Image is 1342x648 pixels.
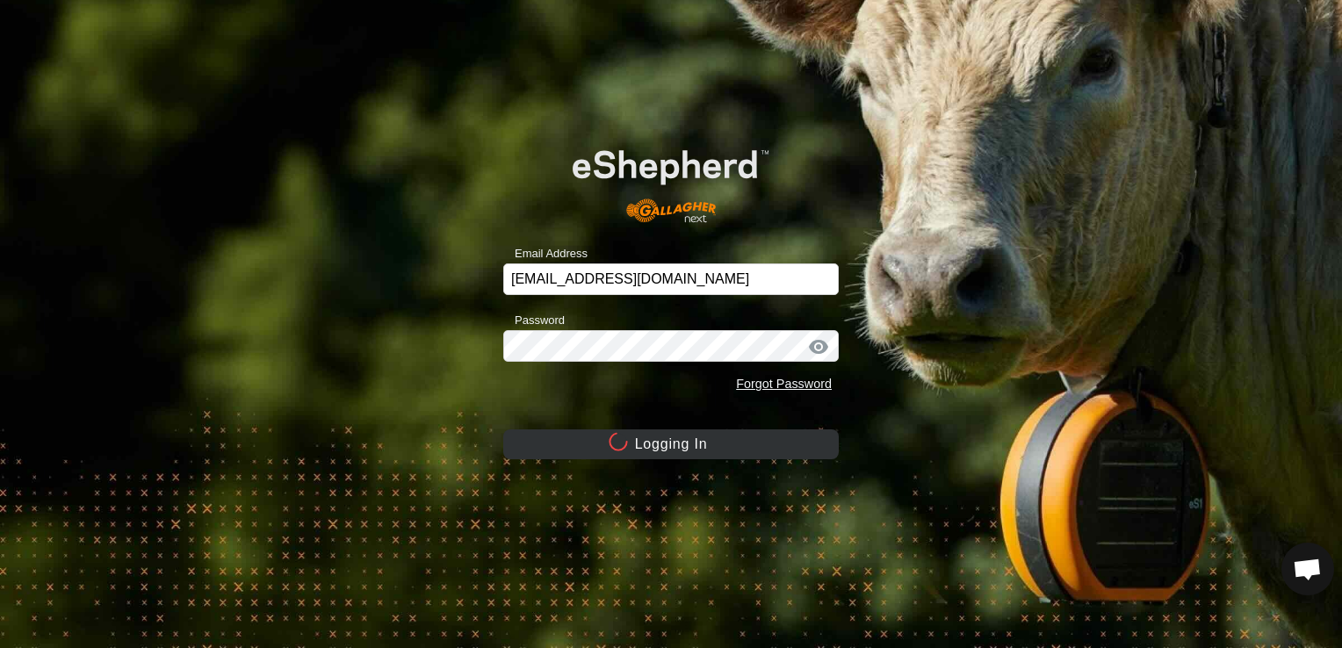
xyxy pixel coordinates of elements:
[503,263,839,295] input: Email Address
[736,377,832,391] a: Forgot Password
[503,429,839,459] button: Logging In
[503,245,588,263] label: Email Address
[537,122,805,236] img: E-shepherd Logo
[503,312,565,329] label: Password
[1281,543,1334,595] a: Open chat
